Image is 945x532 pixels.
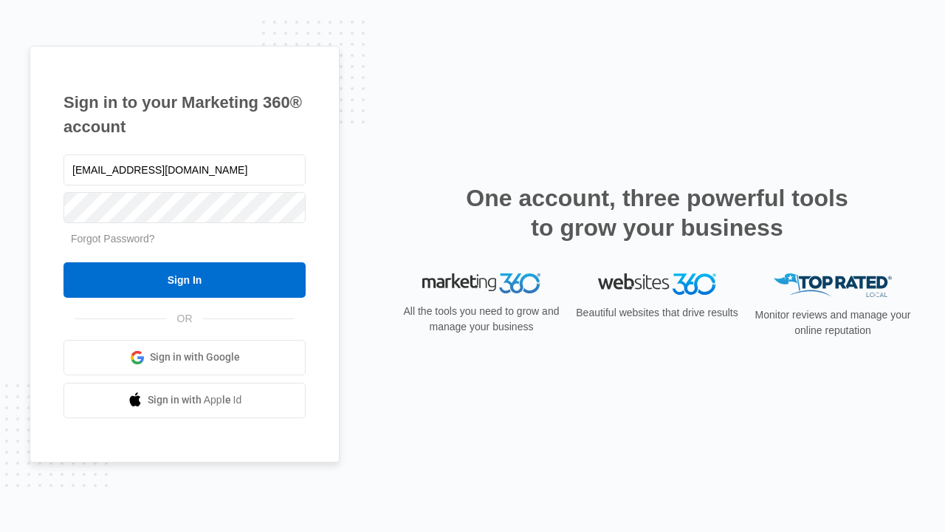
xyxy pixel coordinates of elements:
[399,304,564,335] p: All the tools you need to grow and manage your business
[774,273,892,298] img: Top Rated Local
[63,383,306,418] a: Sign in with Apple Id
[598,273,716,295] img: Websites 360
[574,305,740,321] p: Beautiful websites that drive results
[71,233,155,245] a: Forgot Password?
[63,262,306,298] input: Sign In
[750,307,915,338] p: Monitor reviews and manage your online reputation
[422,273,540,294] img: Marketing 360
[150,349,240,365] span: Sign in with Google
[63,154,306,185] input: Email
[148,392,242,408] span: Sign in with Apple Id
[167,311,203,327] span: OR
[63,90,306,139] h1: Sign in to your Marketing 360® account
[63,340,306,375] a: Sign in with Google
[461,183,853,242] h2: One account, three powerful tools to grow your business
